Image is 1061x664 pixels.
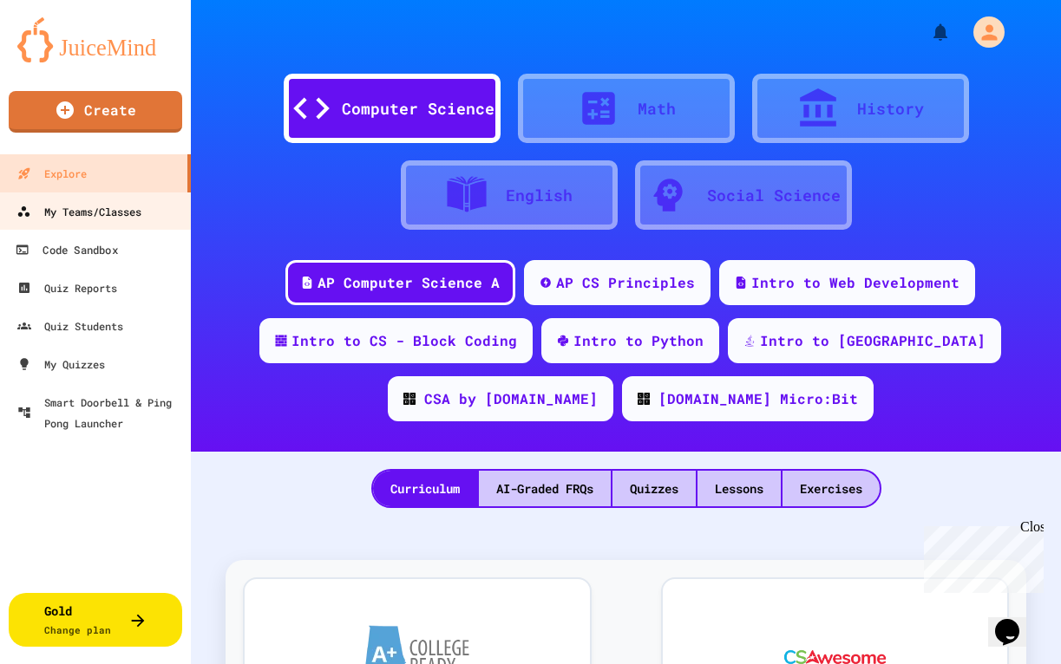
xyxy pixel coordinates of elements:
div: History [857,97,924,120]
div: My Teams/Classes [16,201,141,222]
div: My Account [955,12,1009,52]
img: CODE_logo_RGB.png [403,393,416,405]
div: Chat with us now!Close [7,7,120,110]
div: Quiz Students [17,316,123,336]
div: Intro to [GEOGRAPHIC_DATA] [760,330,986,351]
div: Intro to CS - Block Coding [291,330,517,351]
div: AP Computer Science A [318,272,500,293]
div: My Quizzes [17,354,105,374]
span: Change plan [44,623,111,636]
div: Quizzes [612,471,696,506]
img: logo-orange.svg [17,17,174,62]
div: AP CS Principles [556,272,695,293]
div: Quiz Reports [17,277,117,298]
div: Code Sandbox [15,239,117,261]
div: [DOMAIN_NAME] Micro:Bit [658,388,858,409]
div: Computer Science [342,97,494,120]
div: Intro to Python [573,330,704,351]
div: Curriculum [373,471,477,506]
div: Smart Doorbell & Ping Pong Launcher [17,392,184,433]
div: Social Science [707,184,841,207]
div: Math [638,97,676,120]
div: Intro to Web Development [751,272,959,293]
div: CSA by [DOMAIN_NAME] [424,388,598,409]
iframe: chat widget [988,595,1044,647]
div: Explore [17,163,87,184]
div: Gold [44,602,111,638]
img: CODE_logo_RGB.png [638,393,650,405]
div: My Notifications [898,17,955,47]
button: GoldChange plan [9,593,182,647]
div: Exercises [783,471,880,506]
div: AI-Graded FRQs [479,471,611,506]
a: Create [9,91,182,133]
div: Lessons [698,471,781,506]
div: English [506,184,573,207]
iframe: chat widget [917,519,1044,593]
